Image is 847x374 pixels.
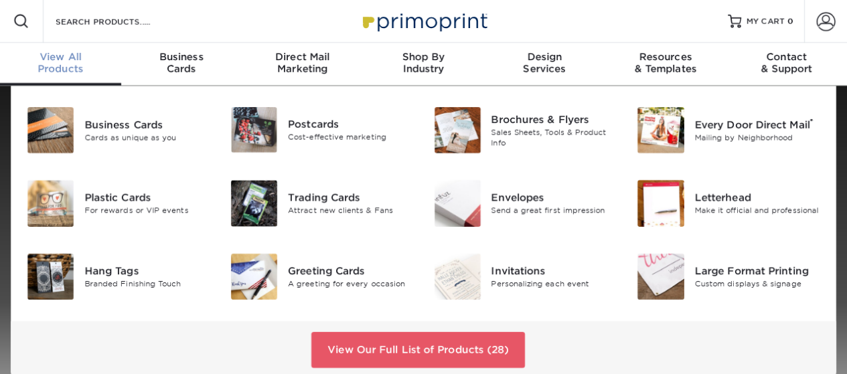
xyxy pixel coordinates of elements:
a: Invitations Invitations Personalizing each event [434,248,617,305]
img: Letterhead [637,180,684,226]
div: Postcards [288,117,414,132]
img: Hang Tags [27,254,74,300]
span: Design [484,51,605,63]
div: Cards [121,51,242,75]
img: Every Door Direct Mail [637,107,684,153]
div: Personalizing each event [491,278,617,290]
div: Envelopes [491,191,617,205]
a: Contact& Support [726,43,847,86]
div: & Support [726,51,847,75]
div: Greeting Cards [288,264,414,278]
div: Trading Cards [288,191,414,205]
a: Every Door Direct Mail Every Door Direct Mail® Mailing by Neighborhood [637,102,820,159]
img: Large Format Printing [637,254,684,300]
div: Industry [363,51,484,75]
div: Send a great first impression [491,205,617,217]
span: Contact [726,51,847,63]
div: Services [484,51,605,75]
img: Primoprint [357,7,491,35]
img: Trading Cards [231,180,277,226]
a: Hang Tags Hang Tags Branded Finishing Touch [27,248,210,305]
img: Greeting Cards [231,254,277,300]
div: Letterhead [695,191,821,205]
a: BusinessCards [121,43,242,86]
div: Marketing [242,51,363,75]
a: DesignServices [484,43,605,86]
div: Every Door Direct Mail [695,117,821,132]
span: 0 [787,17,793,26]
div: Sales Sheets, Tools & Product Info [491,126,617,149]
div: Mailing by Neighborhood [695,132,821,143]
div: & Templates [605,51,726,75]
div: A greeting for every occasion [288,278,414,290]
a: Envelopes Envelopes Send a great first impression [434,175,617,231]
div: Cost-effective marketing [288,132,414,143]
a: Shop ByIndustry [363,43,484,86]
sup: ® [810,117,814,126]
a: Trading Cards Trading Cards Attract new clients & Fans [230,175,414,231]
a: Postcards Postcards Cost-effective marketing [230,102,414,158]
a: Plastic Cards Plastic Cards For rewards or VIP events [27,175,210,231]
a: Large Format Printing Large Format Printing Custom displays & signage [637,248,820,305]
a: Business Cards Business Cards Cards as unique as you [27,102,210,159]
input: SEARCH PRODUCTS..... [54,13,185,29]
div: Invitations [491,264,617,278]
img: Envelopes [435,180,481,226]
div: Attract new clients & Fans [288,205,414,217]
img: Business Cards [27,107,74,153]
span: Resources [605,51,726,63]
img: Brochures & Flyers [435,107,481,153]
div: Cards as unique as you [84,132,210,143]
img: Postcards [231,107,277,153]
a: Resources& Templates [605,43,726,86]
a: View Our Full List of Products (28) [311,332,525,368]
div: For rewards or VIP events [84,205,210,217]
div: Plastic Cards [84,191,210,205]
span: MY CART [747,16,785,27]
div: Hang Tags [84,264,210,278]
span: Business [121,51,242,63]
div: Large Format Printing [695,264,821,278]
span: Direct Mail [242,51,363,63]
img: Plastic Cards [27,180,74,226]
span: Shop By [363,51,484,63]
a: Direct MailMarketing [242,43,363,86]
div: Branded Finishing Touch [84,278,210,290]
div: Business Cards [84,117,210,132]
div: Make it official and professional [695,205,821,217]
a: Brochures & Flyers Brochures & Flyers Sales Sheets, Tools & Product Info [434,102,617,159]
img: Invitations [435,254,481,300]
a: Greeting Cards Greeting Cards A greeting for every occasion [230,248,414,305]
div: Brochures & Flyers [491,112,617,126]
div: Custom displays & signage [695,278,821,290]
a: Letterhead Letterhead Make it official and professional [637,175,820,231]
